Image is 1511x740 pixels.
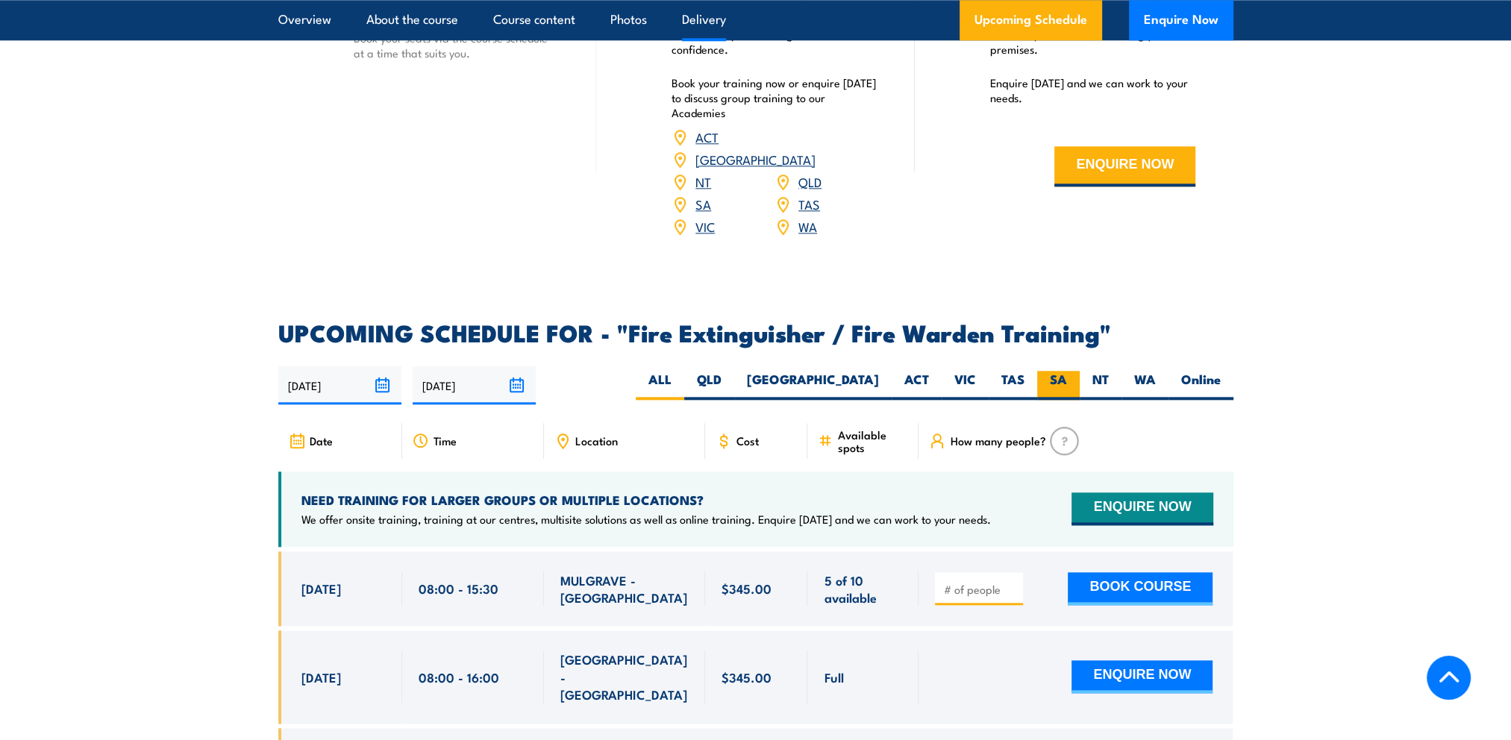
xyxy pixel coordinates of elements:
[310,434,333,447] span: Date
[301,668,341,686] span: [DATE]
[1037,371,1080,400] label: SA
[419,668,499,686] span: 08:00 - 16:00
[824,668,843,686] span: Full
[301,580,341,597] span: [DATE]
[672,75,877,120] p: Book your training now or enquire [DATE] to discuss group training to our Academies
[798,172,822,190] a: QLD
[950,434,1045,447] span: How many people?
[892,371,942,400] label: ACT
[575,434,618,447] span: Location
[301,512,991,527] p: We offer onsite training, training at our centres, multisite solutions as well as online training...
[684,371,734,400] label: QLD
[1054,146,1195,186] button: ENQUIRE NOW
[989,371,1037,400] label: TAS
[837,428,908,454] span: Available spots
[1169,371,1233,400] label: Online
[798,195,820,213] a: TAS
[419,580,498,597] span: 08:00 - 15:30
[560,650,689,703] span: [GEOGRAPHIC_DATA] - [GEOGRAPHIC_DATA]
[301,492,991,508] h4: NEED TRAINING FOR LARGER GROUPS OR MULTIPLE LOCATIONS?
[1072,660,1213,693] button: ENQUIRE NOW
[278,322,1233,342] h2: UPCOMING SCHEDULE FOR - "Fire Extinguisher / Fire Warden Training"
[736,434,759,447] span: Cost
[990,75,1196,105] p: Enquire [DATE] and we can work to your needs.
[942,371,989,400] label: VIC
[798,217,817,235] a: WA
[722,580,772,597] span: $345.00
[1072,492,1213,525] button: ENQUIRE NOW
[1068,572,1213,605] button: BOOK COURSE
[354,31,560,60] p: Book your seats via the course schedule at a time that suits you.
[734,371,892,400] label: [GEOGRAPHIC_DATA]
[1080,371,1121,400] label: NT
[1121,371,1169,400] label: WA
[695,150,816,168] a: [GEOGRAPHIC_DATA]
[722,668,772,686] span: $345.00
[413,366,536,404] input: To date
[695,128,719,145] a: ACT
[278,366,401,404] input: From date
[943,582,1018,597] input: # of people
[695,195,711,213] a: SA
[824,571,902,606] span: 5 of 10 available
[560,571,689,606] span: MULGRAVE - [GEOGRAPHIC_DATA]
[434,434,457,447] span: Time
[636,371,684,400] label: ALL
[695,172,711,190] a: NT
[695,217,715,235] a: VIC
